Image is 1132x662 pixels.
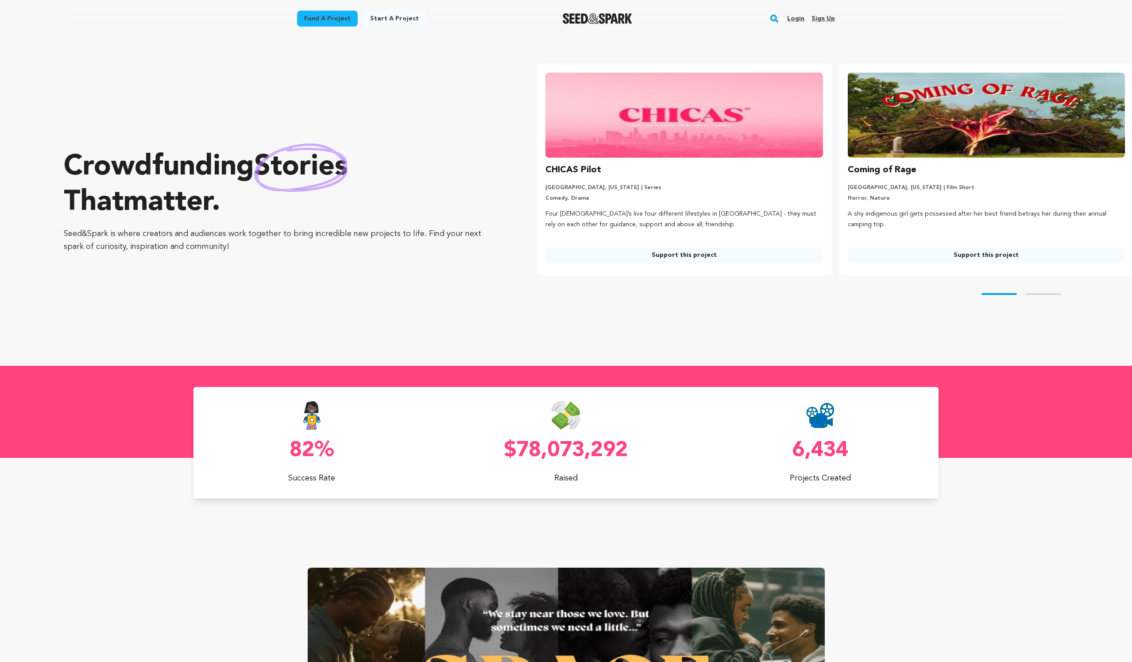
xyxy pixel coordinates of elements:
[545,73,823,158] img: CHICAS Pilot image
[193,440,430,461] p: 82%
[848,209,1125,230] p: A shy indigenous girl gets possessed after her best friend betrays her during their annual campin...
[545,195,823,202] p: Comedy, Drama
[552,401,580,430] img: Seed&Spark Money Raised Icon
[64,228,501,253] p: Seed&Spark is where creators and audiences work together to bring incredible new projects to life...
[297,11,358,27] a: Fund a project
[254,143,348,192] img: hand sketched image
[848,163,916,177] h3: Coming of Rage
[124,189,212,217] span: matter
[545,163,601,177] h3: CHICAS Pilot
[848,247,1125,263] a: Support this project
[298,401,325,430] img: Seed&Spark Success Rate Icon
[563,13,632,24] img: Seed&Spark Logo Dark Mode
[193,472,430,484] p: Success Rate
[702,440,939,461] p: 6,434
[64,150,501,221] p: Crowdfunding that .
[702,472,939,484] p: Projects Created
[848,195,1125,202] p: Horror, Nature
[448,472,684,484] p: Raised
[806,401,835,430] img: Seed&Spark Projects Created Icon
[448,440,684,461] p: $78,073,292
[545,209,823,230] p: Four [DEMOGRAPHIC_DATA]’s live four different lifestyles in [GEOGRAPHIC_DATA] - they must rely on...
[545,247,823,263] a: Support this project
[848,184,1125,191] p: [GEOGRAPHIC_DATA], [US_STATE] | Film Short
[848,73,1125,158] img: Coming of Rage image
[787,12,804,26] a: Login
[363,11,426,27] a: Start a project
[545,184,823,191] p: [GEOGRAPHIC_DATA], [US_STATE] | Series
[563,13,632,24] a: Seed&Spark Homepage
[811,12,835,26] a: Sign up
